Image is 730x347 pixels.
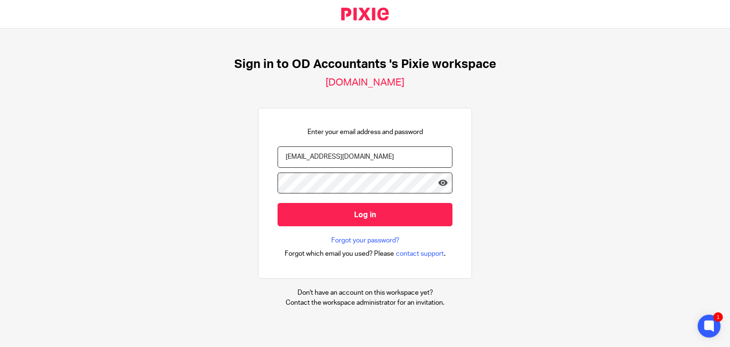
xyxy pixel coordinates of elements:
[278,146,452,168] input: name@example.com
[285,248,446,259] div: .
[286,288,444,298] p: Don't have an account on this workspace yet?
[307,127,423,137] p: Enter your email address and password
[286,298,444,308] p: Contact the workspace administrator for an invitation.
[285,249,394,259] span: Forgot which email you used? Please
[278,203,452,226] input: Log in
[396,249,444,259] span: contact support
[331,236,399,245] a: Forgot your password?
[326,77,404,89] h2: [DOMAIN_NAME]
[713,312,723,322] div: 1
[234,57,496,72] h1: Sign in to OD Accountants 's Pixie workspace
